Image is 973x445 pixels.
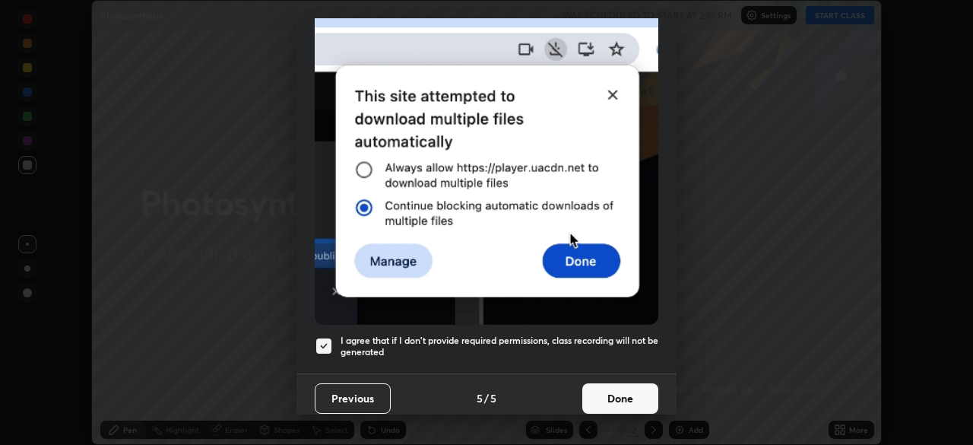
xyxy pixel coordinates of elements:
h4: 5 [477,390,483,406]
h5: I agree that if I don't provide required permissions, class recording will not be generated [341,335,658,358]
button: Previous [315,383,391,414]
button: Done [582,383,658,414]
h4: 5 [490,390,496,406]
h4: / [484,390,489,406]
